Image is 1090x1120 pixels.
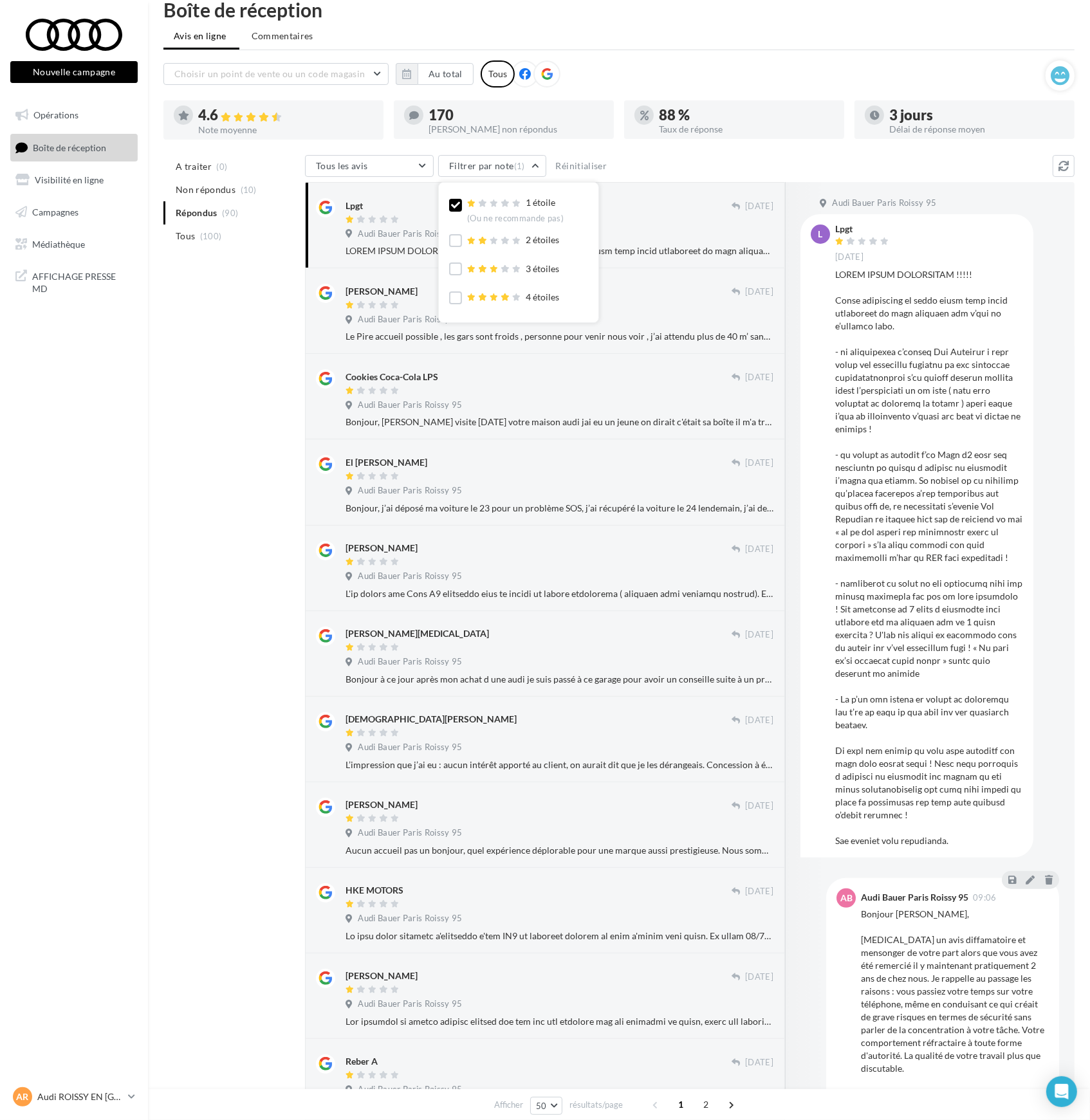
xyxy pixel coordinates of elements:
[8,102,140,129] a: Opérations
[418,63,474,85] button: Au total
[358,742,462,753] span: Audi Bauer Paris Roissy 95
[198,108,373,123] div: 4.6
[346,587,773,600] div: L'ip dolors ame Cons A9 elitseddo eius te incidi ut labore etdolorema ( aliquaen admi veniamqu no...
[346,969,418,982] div: [PERSON_NAME]
[659,108,834,122] div: 88 %
[346,627,489,640] div: [PERSON_NAME][MEDICAL_DATA]
[467,291,560,304] div: 4 étoiles
[35,174,104,185] span: Visibilité en ligne
[438,155,546,177] button: Filtrer par note(1)
[217,161,228,172] span: (0)
[396,63,474,85] button: Au total
[861,893,968,902] div: Audi Bauer Paris Roissy 95
[316,160,368,171] span: Tous les avis
[17,1090,29,1103] span: AR
[467,196,564,224] div: 1 étoile
[10,61,138,83] button: Nouvelle campagne
[551,158,613,174] button: Réinitialiser
[358,913,462,924] span: Audi Bauer Paris Roissy 95
[346,330,773,343] div: Le Pire accueil possible , les gars sont froids , personne pour venir nous voir , j’ai attendu pl...
[252,30,313,42] span: Commentaires
[745,201,773,212] span: [DATE]
[835,252,864,263] span: [DATE]
[176,230,195,243] span: Tous
[818,228,823,241] span: L
[346,199,363,212] div: Lpgt
[346,930,773,942] div: Lo ipsu dolor sitametc a'elitseddo e'tem IN9 ut laboreet dolorem al enim a'minim veni quisn. Ex u...
[494,1099,523,1111] span: Afficher
[32,238,85,249] span: Médiathèque
[358,827,462,839] span: Audi Bauer Paris Roissy 95
[745,372,773,383] span: [DATE]
[467,262,560,276] div: 3 étoiles
[176,183,236,196] span: Non répondus
[835,225,892,234] div: Lpgt
[346,244,773,257] div: LOREM IPSUM DOLORSITAM !!!!! Conse adipiscing el seddo eiusm temp incid utlaboreet do magn aliqua...
[198,125,373,134] div: Note moyenne
[429,108,604,122] div: 170
[840,892,853,904] span: AB
[176,160,212,173] span: A traiter
[696,1094,716,1115] span: 2
[346,542,418,555] div: [PERSON_NAME]
[346,713,517,726] div: [DEMOGRAPHIC_DATA][PERSON_NAME]
[10,1085,138,1109] a: AR Audi ROISSY EN [GEOGRAPHIC_DATA]
[358,399,462,411] span: Audi Bauer Paris Roissy 95
[358,228,462,240] span: Audi Bauer Paris Roissy 95
[481,60,515,87] div: Tous
[973,894,997,902] span: 09:06
[745,800,773,812] span: [DATE]
[467,213,564,225] div: (Ou ne recommande pas)
[241,185,257,195] span: (10)
[32,268,133,295] span: AFFICHAGE PRESSE MD
[536,1101,547,1111] span: 50
[200,231,222,241] span: (100)
[305,155,434,177] button: Tous les avis
[346,844,773,857] div: Aucun accueil pas un bonjour, quel expérience déplorable pour une marque aussi prestigieuse. Nous...
[8,167,140,194] a: Visibilité en ligne
[346,285,418,298] div: [PERSON_NAME]
[163,63,389,85] button: Choisir un point de vente ou un code magasin
[346,1055,378,1068] div: Reber A
[745,1057,773,1069] span: [DATE]
[346,884,403,897] div: HKE MOTORS
[832,197,936,209] span: Audi Bauer Paris Roissy 95
[429,125,604,134] div: [PERSON_NAME] non répondus
[346,1015,773,1028] div: Lor ipsumdol si ametco adipisc elitsed doe tem inc utl etdolore mag ali enimadmi ve quisn, exerc ...
[346,673,773,686] div: Bonjour à ce jour après mon achat d une audi je suis passé à ce garage pour avoir un conseille su...
[8,134,140,161] a: Boîte de réception
[745,544,773,555] span: [DATE]
[32,207,79,217] span: Campagnes
[745,715,773,726] span: [DATE]
[8,231,140,258] a: Médiathèque
[745,457,773,469] span: [DATE]
[514,161,525,171] span: (1)
[37,1090,123,1103] p: Audi ROISSY EN [GEOGRAPHIC_DATA]
[745,886,773,897] span: [DATE]
[346,758,773,771] div: L’impression que j’ai eu : aucun intérêt apporté au client, on aurait dit que je les dérangeais. ...
[358,571,462,582] span: Audi Bauer Paris Roissy 95
[670,1094,691,1115] span: 1
[8,262,140,300] a: AFFICHAGE PRESSE MD
[346,371,438,383] div: Cookies Coca-Cola LPS
[33,142,106,152] span: Boîte de réception
[346,798,418,811] div: [PERSON_NAME]
[889,125,1064,134] div: Délai de réponse moyen
[358,998,462,1010] span: Audi Bauer Paris Roissy 95
[530,1097,563,1115] button: 50
[659,125,834,134] div: Taux de réponse
[745,971,773,983] span: [DATE]
[346,456,427,469] div: El [PERSON_NAME]
[835,268,1023,847] div: LOREM IPSUM DOLORSITAM !!!!! Conse adipiscing el seddo eiusm temp incid utlaboreet do magn aliqua...
[569,1099,623,1111] span: résultats/page
[358,1084,462,1096] span: Audi Bauer Paris Roissy 95
[8,199,140,226] a: Campagnes
[346,416,773,428] div: Bonjour, [PERSON_NAME] visite [DATE] votre maison audi jai eu un jeune on dirait c'était sa boîte...
[358,314,462,326] span: Audi Bauer Paris Roissy 95
[467,234,560,247] div: 2 étoiles
[346,502,773,515] div: Bonjour, j’ai déposé ma voiture le 23 pour un problème SOS, j’ai récupéré la voiture le 24 lendem...
[1046,1076,1077,1107] div: Open Intercom Messenger
[745,286,773,298] span: [DATE]
[358,485,462,497] span: Audi Bauer Paris Roissy 95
